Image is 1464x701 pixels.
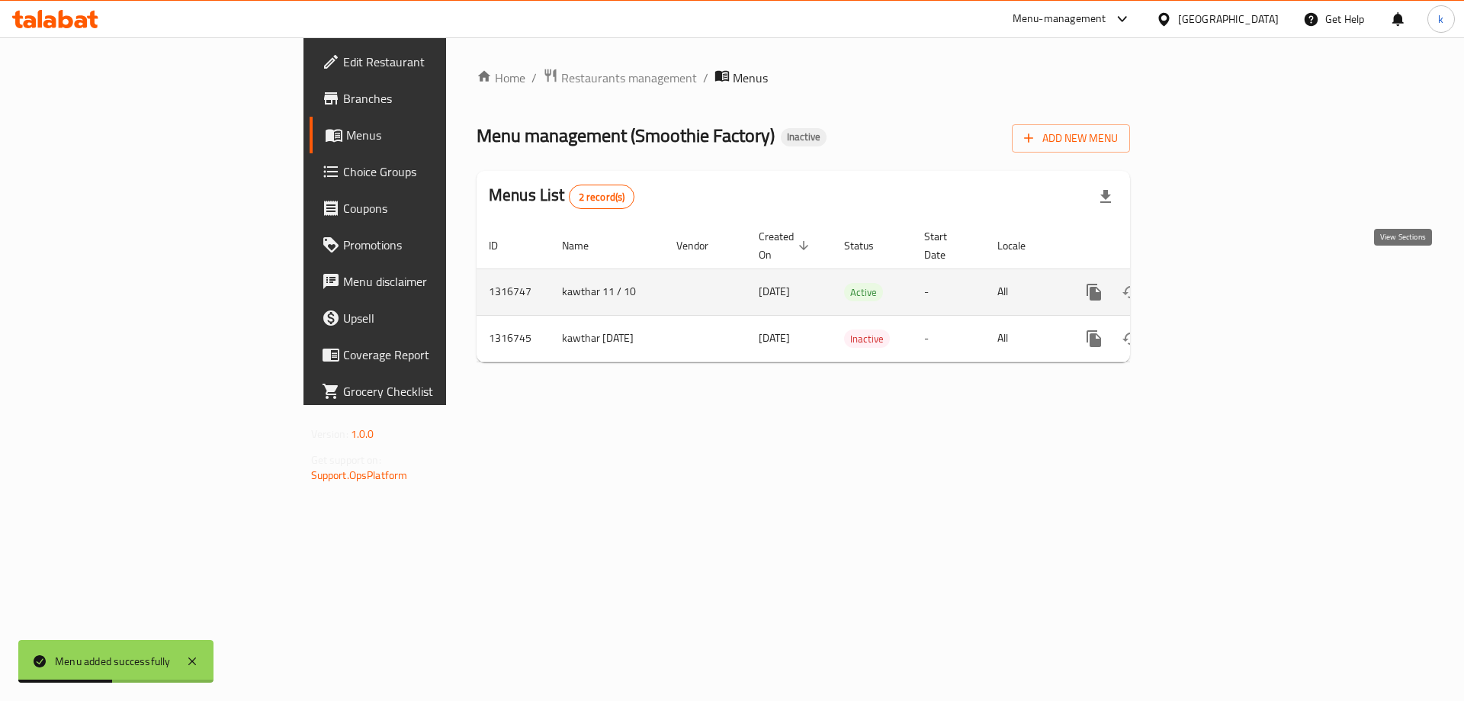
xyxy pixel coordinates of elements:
[1087,178,1124,215] div: Export file
[781,128,827,146] div: Inactive
[489,236,518,255] span: ID
[570,190,634,204] span: 2 record(s)
[1012,124,1130,153] button: Add New Menu
[1024,129,1118,148] span: Add New Menu
[311,465,408,485] a: Support.OpsPlatform
[1438,11,1443,27] span: k
[569,185,635,209] div: Total records count
[562,236,608,255] span: Name
[703,69,708,87] li: /
[343,382,536,400] span: Grocery Checklist
[477,223,1234,362] table: enhanced table
[1076,274,1112,310] button: more
[343,309,536,327] span: Upsell
[477,68,1130,88] nav: breadcrumb
[343,89,536,108] span: Branches
[310,336,548,373] a: Coverage Report
[844,330,890,348] div: Inactive
[733,69,768,87] span: Menus
[310,263,548,300] a: Menu disclaimer
[759,281,790,301] span: [DATE]
[844,236,894,255] span: Status
[489,184,634,209] h2: Menus List
[311,424,348,444] span: Version:
[550,269,664,315] td: kawthar 11 / 10
[343,199,536,217] span: Coupons
[543,68,697,88] a: Restaurants management
[912,269,985,315] td: -
[844,284,883,301] span: Active
[997,236,1045,255] span: Locale
[343,236,536,254] span: Promotions
[310,373,548,410] a: Grocery Checklist
[477,118,775,153] span: Menu management ( Smoothie Factory )
[912,315,985,362] td: -
[676,236,728,255] span: Vendor
[343,53,536,71] span: Edit Restaurant
[924,227,967,264] span: Start Date
[759,328,790,348] span: [DATE]
[759,227,814,264] span: Created On
[550,315,664,362] td: kawthar [DATE]
[311,450,381,470] span: Get support on:
[310,190,548,227] a: Coupons
[561,69,697,87] span: Restaurants management
[985,315,1064,362] td: All
[1076,320,1112,357] button: more
[1112,320,1149,357] button: Change Status
[310,43,548,80] a: Edit Restaurant
[310,300,548,336] a: Upsell
[343,346,536,364] span: Coverage Report
[1178,11,1279,27] div: [GEOGRAPHIC_DATA]
[351,424,374,444] span: 1.0.0
[1013,10,1106,28] div: Menu-management
[1064,223,1234,269] th: Actions
[310,80,548,117] a: Branches
[781,130,827,143] span: Inactive
[310,153,548,190] a: Choice Groups
[844,330,890,348] span: Inactive
[55,653,171,670] div: Menu added successfully
[343,162,536,181] span: Choice Groups
[310,227,548,263] a: Promotions
[343,272,536,291] span: Menu disclaimer
[985,269,1064,315] td: All
[844,283,883,301] div: Active
[346,126,536,144] span: Menus
[310,117,548,153] a: Menus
